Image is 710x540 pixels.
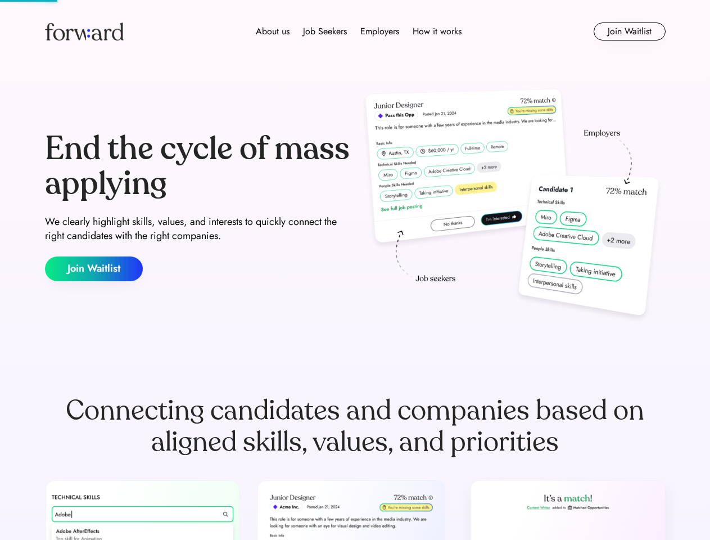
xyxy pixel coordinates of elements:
div: We clearly highlight skills, values, and interests to quickly connect the right candidates with t... [45,215,351,243]
div: End the cycle of mass applying [45,132,351,201]
div: How it works [413,25,462,38]
button: Join Waitlist [594,22,666,40]
img: Forward logo [45,22,124,40]
div: Job Seekers [303,25,347,38]
div: Employers [360,25,399,38]
div: Connecting candidates and companies based on aligned skills, values, and priorities [45,395,666,458]
button: Join Waitlist [45,256,143,281]
div: About us [256,25,290,38]
img: hero-image.png [360,85,666,327]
